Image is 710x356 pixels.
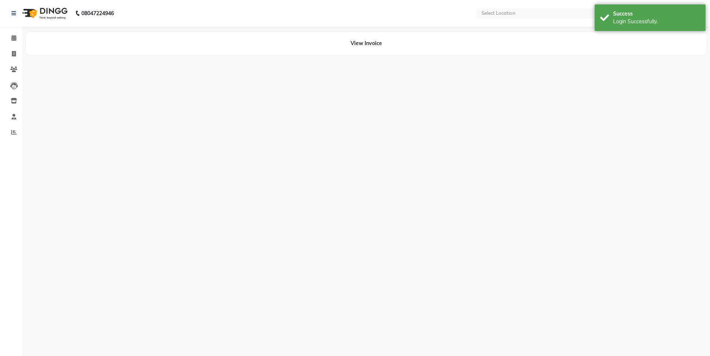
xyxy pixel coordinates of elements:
[19,3,70,24] img: logo
[613,10,700,18] div: Success
[613,18,700,26] div: Login Successfully.
[81,3,114,24] b: 08047224946
[481,10,515,17] div: Select Location
[26,32,706,55] div: View Invoice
